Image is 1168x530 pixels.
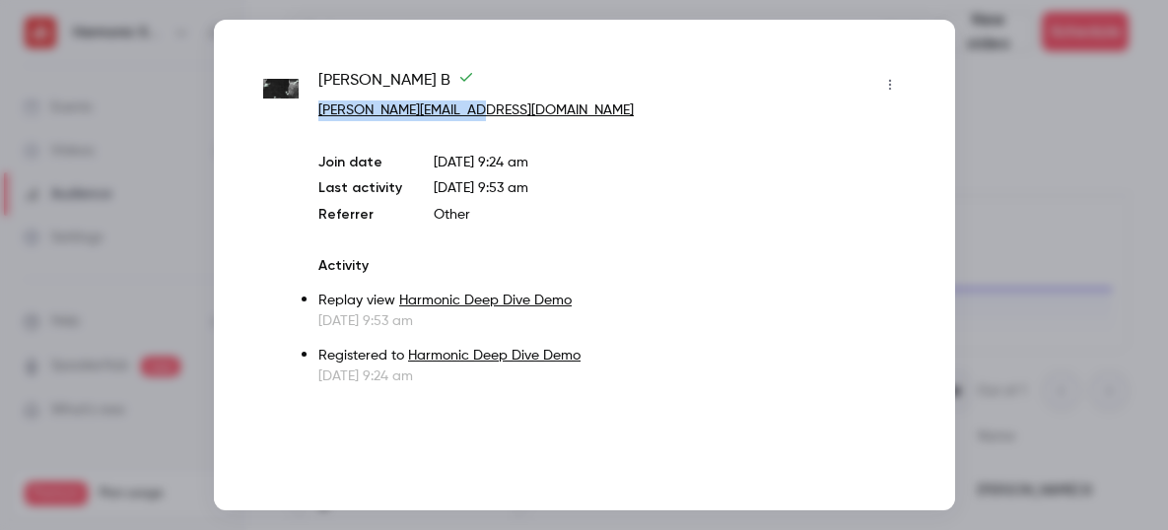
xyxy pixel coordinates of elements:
[318,153,402,172] p: Join date
[399,294,572,307] a: Harmonic Deep Dive Demo
[318,346,905,366] p: Registered to
[408,349,581,363] a: Harmonic Deep Dive Demo
[434,205,905,225] p: Other
[434,153,905,172] p: [DATE] 9:24 am
[318,256,905,276] p: Activity
[434,181,528,195] span: [DATE] 9:53 am
[318,178,402,199] p: Last activity
[318,103,634,117] a: [PERSON_NAME][EMAIL_ADDRESS][DOMAIN_NAME]
[318,366,905,386] p: [DATE] 9:24 am
[263,79,300,99] img: cyberplayback.com
[318,291,905,311] p: Replay view
[318,205,402,225] p: Referrer
[318,69,474,100] span: [PERSON_NAME] B
[318,311,905,331] p: [DATE] 9:53 am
